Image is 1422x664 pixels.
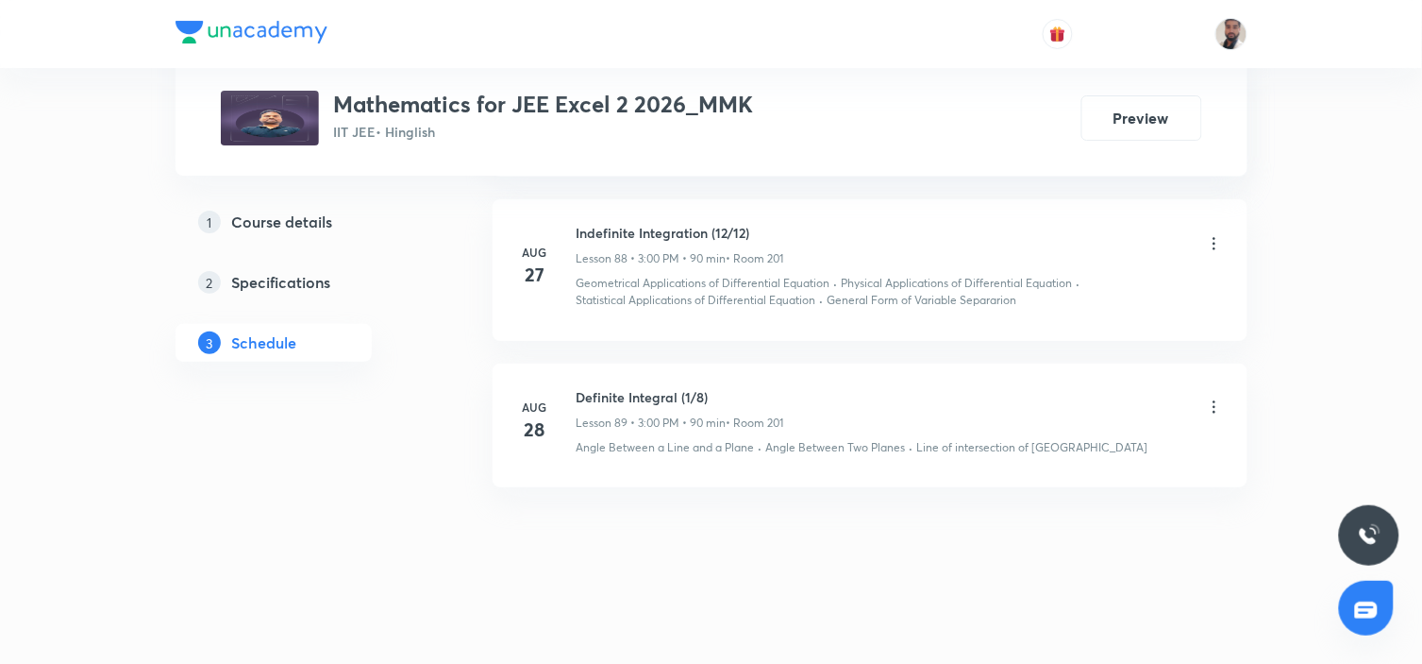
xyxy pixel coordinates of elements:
[842,275,1073,292] p: Physical Applications of Differential Equation
[198,211,221,233] p: 1
[516,244,554,261] h6: Aug
[198,271,221,294] p: 2
[334,91,754,118] h3: Mathematics for JEE Excel 2 2026_MMK
[516,416,554,444] h4: 28
[1077,275,1080,292] div: ·
[820,292,824,309] div: ·
[577,387,784,407] h6: Definite Integral (1/8)
[834,275,838,292] div: ·
[232,271,331,294] h5: Specifications
[917,439,1148,456] p: Line of intersection of [GEOGRAPHIC_DATA]
[176,264,432,301] a: 2Specifications
[727,250,784,267] p: • Room 201
[1081,95,1202,141] button: Preview
[577,415,727,432] p: Lesson 89 • 3:00 PM • 90 min
[766,439,906,456] p: Angle Between Two Planes
[1358,524,1380,547] img: ttu
[577,439,755,456] p: Angle Between a Line and a Plane
[577,250,727,267] p: Lesson 88 • 3:00 PM • 90 min
[516,399,554,416] h6: Aug
[1043,19,1073,49] button: avatar
[577,275,830,292] p: Geometrical Applications of Differential Equation
[577,223,784,243] h6: Indefinite Integration (12/12)
[232,332,297,354] h5: Schedule
[577,292,816,309] p: Statistical Applications of Differential Equation
[198,332,221,354] p: 3
[1215,18,1247,50] img: SHAHNAWAZ AHMAD
[759,439,762,456] div: ·
[828,292,1017,309] p: General Form of Variable Separarion
[176,203,432,241] a: 1Course details
[221,91,319,145] img: 72b180dcfe6448fb9c2af893019aea20.jpg
[1049,26,1066,43] img: avatar
[910,439,913,456] div: ·
[727,415,784,432] p: • Room 201
[516,261,554,289] h4: 27
[176,21,327,43] img: Company Logo
[176,21,327,48] a: Company Logo
[334,122,754,142] p: IIT JEE • Hinglish
[232,211,333,233] h5: Course details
